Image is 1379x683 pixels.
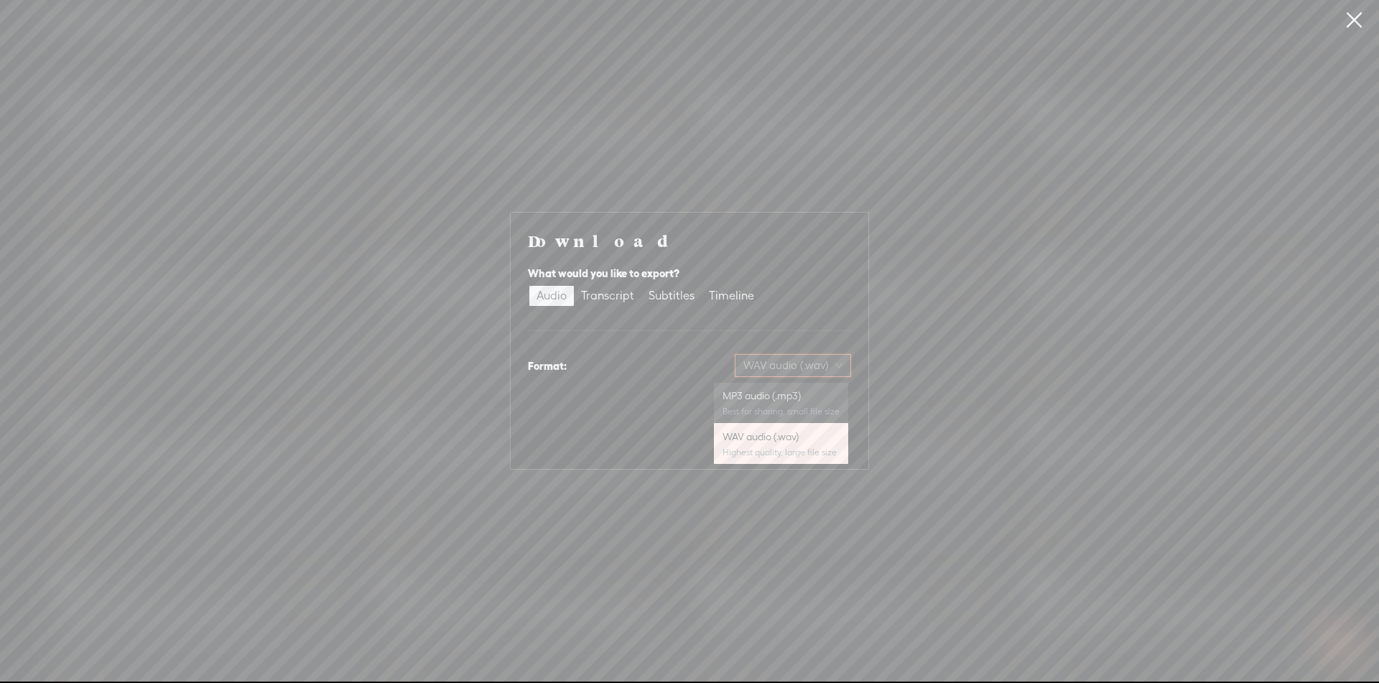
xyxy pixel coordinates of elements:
div: WAV audio (.wav) [723,429,840,444]
div: MP3 audio (.mp3) [723,389,840,403]
span: WAV audio (.wav) [743,355,842,376]
div: What would you like to export? [528,265,851,282]
div: Timeline [709,286,754,306]
div: Highest quality, large file size [723,447,840,458]
div: Format: [528,358,567,375]
h4: Download [528,230,851,251]
div: segmented control [528,284,763,307]
div: Best for sharing, small file size [723,406,840,417]
div: Subtitles [649,286,695,306]
div: Audio [537,286,567,306]
div: Transcript [581,286,634,306]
